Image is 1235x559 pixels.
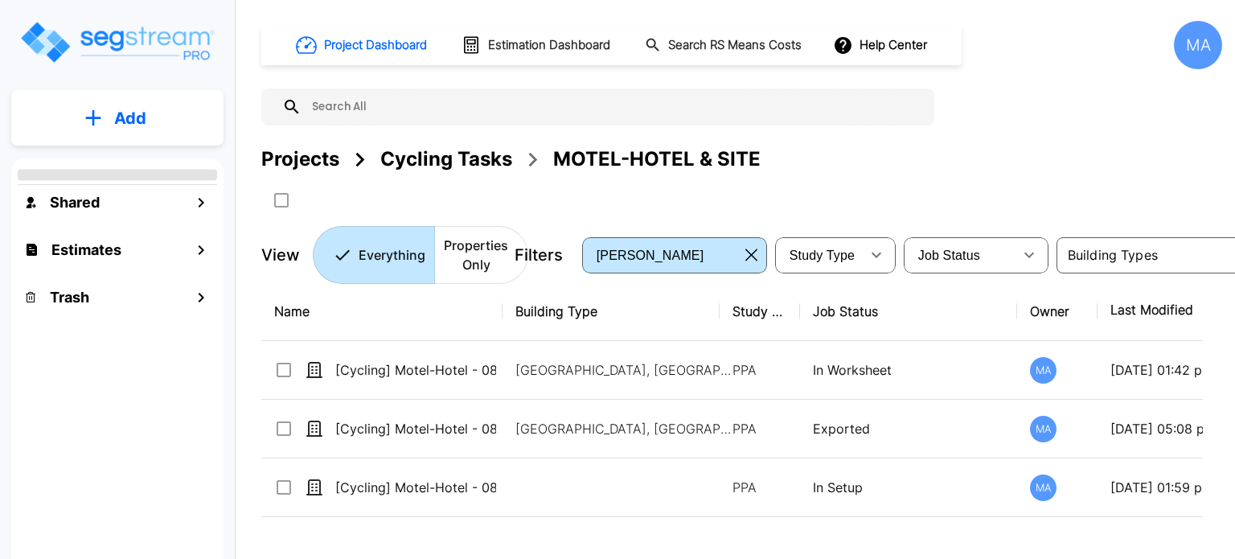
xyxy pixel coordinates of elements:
[553,145,761,174] div: MOTEL-HOTEL & SITE
[515,419,732,438] p: [GEOGRAPHIC_DATA], [GEOGRAPHIC_DATA]
[359,245,425,265] p: Everything
[668,36,802,55] h1: Search RS Means Costs
[732,360,787,380] p: PPA
[918,249,980,262] span: Job Status
[18,19,215,65] img: Logo
[261,145,339,174] div: Projects
[778,232,860,277] div: Select
[638,30,810,61] button: Search RS Means Costs
[515,360,732,380] p: [GEOGRAPHIC_DATA], [GEOGRAPHIC_DATA]
[335,478,496,497] p: [Cycling] Motel-Hotel - 080725_template
[289,27,436,63] button: Project Dashboard
[1017,282,1098,341] th: Owner
[813,419,1004,438] p: Exported
[1030,475,1057,501] div: MA
[261,243,300,267] p: View
[50,191,100,213] h1: Shared
[114,106,146,130] p: Add
[488,36,610,55] h1: Estimation Dashboard
[790,249,855,262] span: Study Type
[907,232,1013,277] div: Select
[515,243,563,267] p: Filters
[830,30,933,60] button: Help Center
[720,282,800,341] th: Study Type
[1030,416,1057,442] div: MA
[434,226,528,284] button: Properties Only
[800,282,1017,341] th: Job Status
[380,145,512,174] div: Cycling Tasks
[324,36,427,55] h1: Project Dashboard
[732,478,787,497] p: PPA
[261,282,503,341] th: Name
[813,478,1004,497] p: In Setup
[50,286,89,308] h1: Trash
[335,419,496,438] p: [Cycling] Motel-Hotel - 080725
[11,95,224,142] button: Add
[503,282,720,341] th: Building Type
[585,232,739,277] div: Select
[313,226,528,284] div: Platform
[455,28,619,62] button: Estimation Dashboard
[265,184,297,216] button: SelectAll
[313,226,435,284] button: Everything
[1030,357,1057,384] div: MA
[813,360,1004,380] p: In Worksheet
[51,239,121,261] h1: Estimates
[335,360,496,380] p: [Cycling] Motel-Hotel - 080725_template
[302,88,926,125] input: Search All
[1174,21,1222,69] div: MA
[444,236,508,274] p: Properties Only
[732,419,787,438] p: PPA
